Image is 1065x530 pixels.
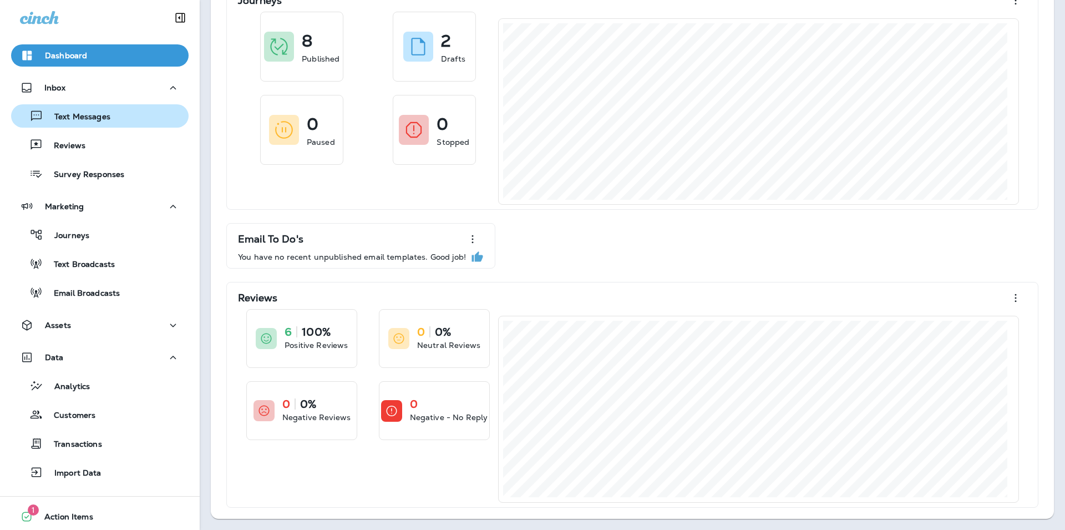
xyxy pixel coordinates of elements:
p: Reviews [238,292,277,304]
p: 2 [441,36,451,47]
button: Email Broadcasts [11,281,189,304]
p: Data [45,353,64,362]
p: Text Messages [43,112,110,123]
p: You have no recent unpublished email templates. Good job! [238,253,466,261]
p: Transactions [43,440,102,450]
button: Text Messages [11,104,189,128]
button: 1Action Items [11,506,189,528]
p: Email Broadcasts [43,289,120,299]
p: Reviews [43,141,85,152]
p: 0 [417,326,425,337]
p: Published [302,53,339,64]
p: Marketing [45,202,84,211]
p: 0 [282,398,290,410]
p: Dashboard [45,51,87,60]
p: 0% [435,326,451,337]
button: Customers [11,403,189,426]
p: 8 [302,36,312,47]
p: Survey Responses [43,170,124,180]
span: Action Items [33,512,93,526]
p: 6 [285,326,292,337]
p: Journeys [43,231,89,241]
button: Survey Responses [11,162,189,185]
p: 100% [302,326,331,337]
p: Stopped [437,137,469,148]
button: Marketing [11,195,189,218]
span: 1 [28,504,39,516]
button: Reviews [11,133,189,157]
p: 0% [300,398,316,410]
p: Email To Do's [238,234,303,245]
button: Assets [11,314,189,336]
button: Transactions [11,432,189,455]
button: Import Data [11,461,189,484]
p: Import Data [43,468,102,479]
p: Negative Reviews [282,412,351,423]
p: Inbox [44,83,65,92]
p: Negative - No Reply [410,412,488,423]
button: Inbox [11,77,189,99]
p: Paused [307,137,335,148]
p: Neutral Reviews [417,340,480,351]
p: Text Broadcasts [43,260,115,270]
p: Drafts [441,53,465,64]
p: 0 [410,398,418,410]
button: Analytics [11,374,189,397]
p: Assets [45,321,71,330]
button: Dashboard [11,44,189,67]
p: Customers [43,411,95,421]
button: Collapse Sidebar [165,7,196,29]
button: Journeys [11,223,189,246]
button: Data [11,346,189,369]
p: 0 [437,119,448,130]
p: Analytics [43,382,90,392]
p: 0 [307,119,318,130]
p: Positive Reviews [285,340,348,351]
button: Text Broadcasts [11,252,189,275]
